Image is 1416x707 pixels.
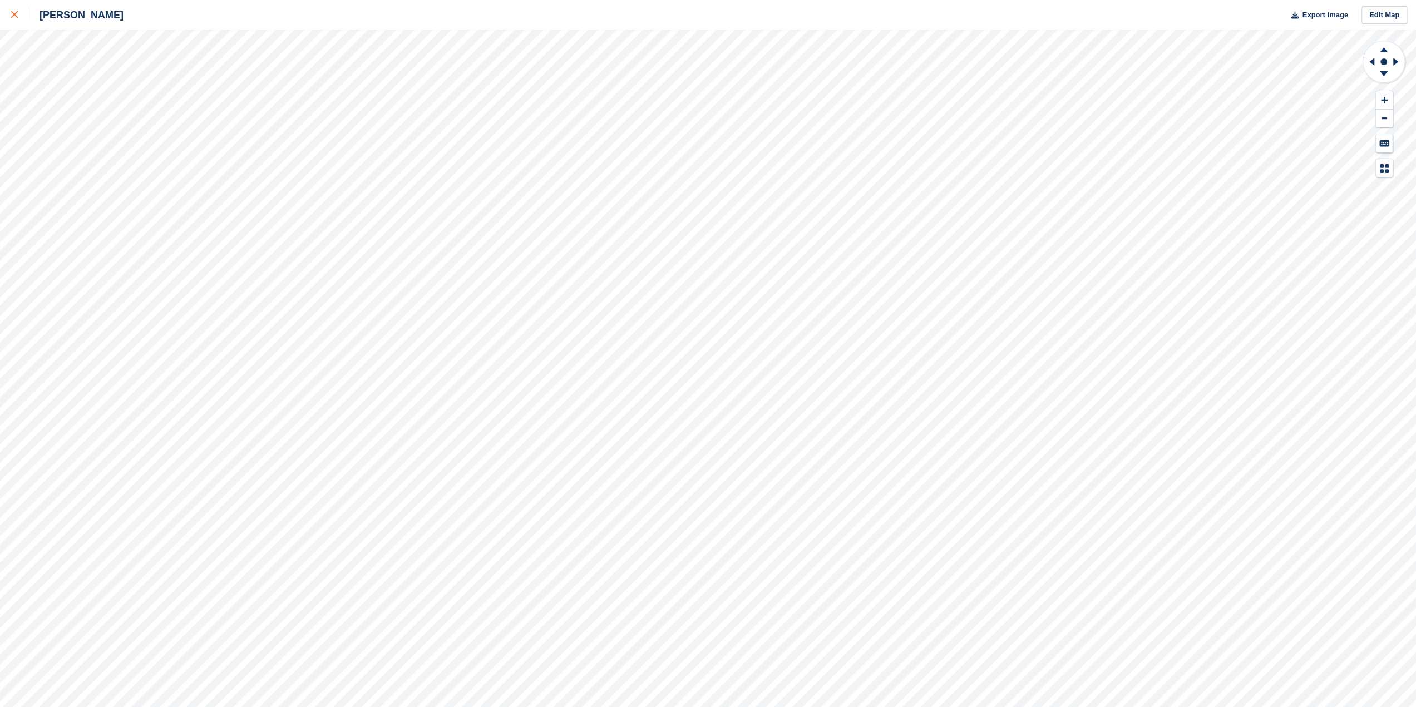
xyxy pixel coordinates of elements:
[1302,9,1348,21] span: Export Image
[1361,6,1407,24] a: Edit Map
[1376,91,1393,110] button: Zoom In
[1376,110,1393,128] button: Zoom Out
[29,8,124,22] div: [PERSON_NAME]
[1376,134,1393,152] button: Keyboard Shortcuts
[1376,159,1393,177] button: Map Legend
[1285,6,1348,24] button: Export Image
